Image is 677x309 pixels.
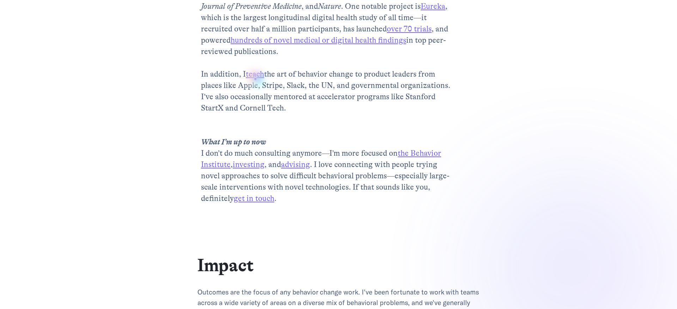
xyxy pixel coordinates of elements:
a: hundreds of novel medical or digital health findings [231,36,406,44]
a: get in touch [234,194,274,203]
em: What I’m up to now [201,136,455,148]
strong: ‍ [201,136,455,148]
em: Nature [318,2,341,11]
a: Eureka [421,2,445,11]
a: investing [233,160,264,169]
a: advising [281,160,310,169]
a: over 70 trials [387,24,432,33]
a: teach [246,70,264,78]
a: the Behavior Institute [201,149,441,169]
